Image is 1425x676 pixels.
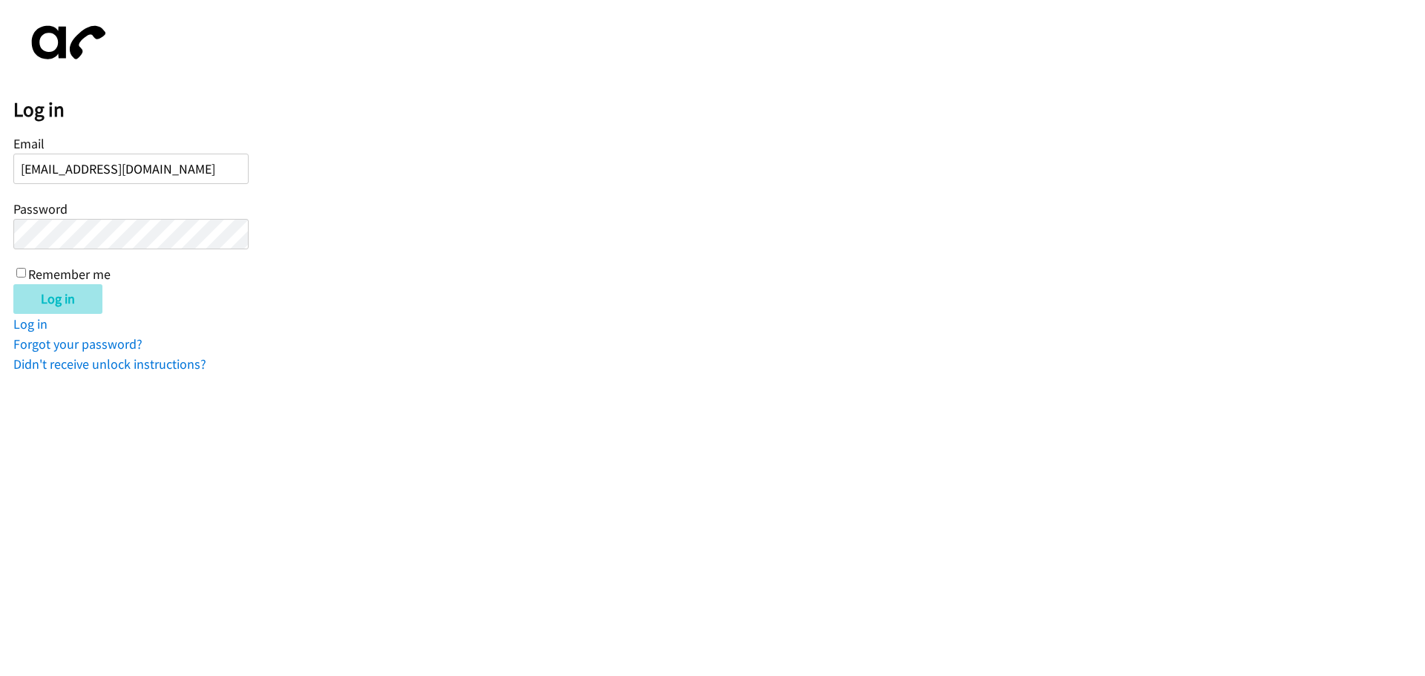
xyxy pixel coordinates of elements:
input: Log in [13,284,102,314]
a: Forgot your password? [13,335,142,352]
img: aphone-8a226864a2ddd6a5e75d1ebefc011f4aa8f32683c2d82f3fb0802fe031f96514.svg [13,13,117,72]
a: Didn't receive unlock instructions? [13,355,206,373]
label: Password [13,200,68,217]
h2: Log in [13,97,1425,122]
label: Remember me [28,266,111,283]
label: Email [13,135,45,152]
a: Log in [13,315,47,332]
